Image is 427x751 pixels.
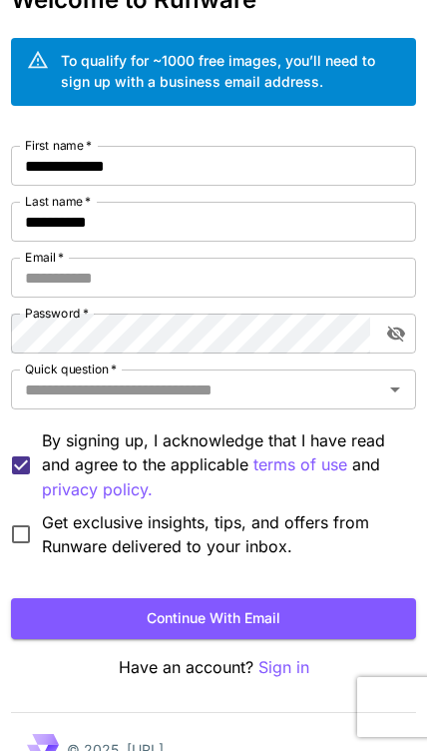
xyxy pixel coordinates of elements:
span: Get exclusive insights, tips, and offers from Runware delivered to your inbox. [42,510,401,558]
button: Continue with email [11,598,417,639]
label: First name [25,137,92,154]
label: Password [25,305,89,322]
div: To qualify for ~1000 free images, you’ll need to sign up with a business email address. [61,50,401,92]
label: Quick question [25,361,117,377]
button: Sign in [258,655,309,680]
label: Email [25,249,64,266]
p: Have an account? [11,655,417,680]
button: By signing up, I acknowledge that I have read and agree to the applicable and privacy policy. [253,452,347,477]
p: privacy policy. [42,477,153,502]
p: By signing up, I acknowledge that I have read and agree to the applicable and [42,428,401,502]
button: By signing up, I acknowledge that I have read and agree to the applicable terms of use and [42,477,153,502]
button: toggle password visibility [378,316,414,352]
label: Last name [25,193,91,210]
button: Open [381,375,409,403]
p: terms of use [253,452,347,477]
